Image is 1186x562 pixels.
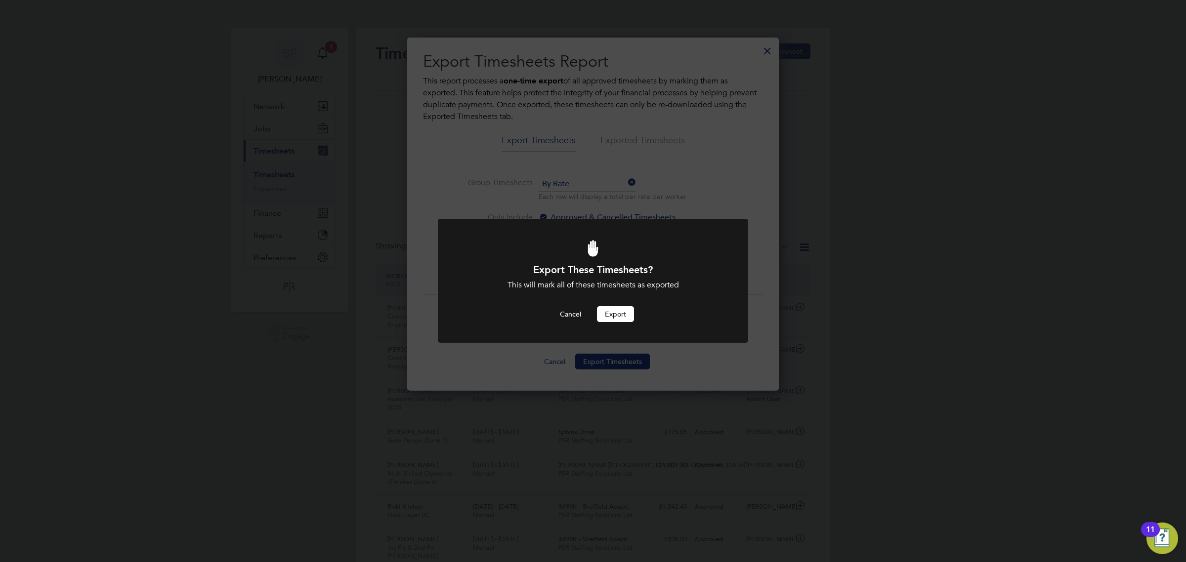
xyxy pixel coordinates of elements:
button: Cancel [552,306,589,322]
div: 11 [1146,529,1155,542]
button: Open Resource Center, 11 new notifications [1146,522,1178,554]
button: Export [597,306,634,322]
div: This will mark all of these timesheets as exported [465,280,721,290]
h1: Export These Timesheets? [465,263,721,276]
